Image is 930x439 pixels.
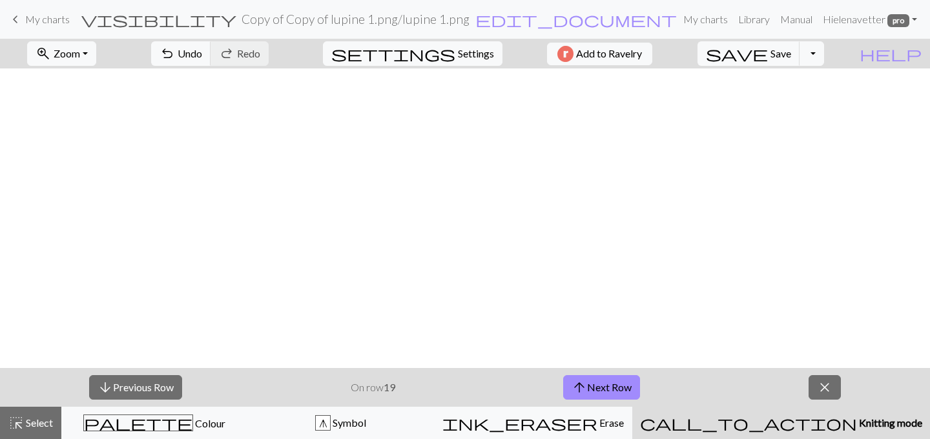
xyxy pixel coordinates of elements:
[89,375,182,400] button: Previous Row
[733,6,775,32] a: Library
[860,45,922,63] span: help
[475,10,677,28] span: edit_document
[442,414,597,432] span: ink_eraser
[697,41,800,66] button: Save
[817,378,832,396] span: close
[81,10,236,28] span: visibility
[160,45,175,63] span: undo
[576,46,642,62] span: Add to Ravelry
[770,47,791,59] span: Save
[887,14,909,27] span: pro
[706,45,768,63] span: save
[54,47,80,59] span: Zoom
[248,407,435,439] button: g Symbol
[563,375,640,400] button: Next Row
[351,380,395,395] p: On row
[384,381,395,393] strong: 19
[857,416,922,429] span: Knitting mode
[323,41,502,66] button: SettingsSettings
[36,45,51,63] span: zoom_in
[178,47,202,59] span: Undo
[25,13,70,25] span: My charts
[24,416,53,429] span: Select
[572,378,587,396] span: arrow_upward
[331,46,455,61] i: Settings
[775,6,818,32] a: Manual
[632,407,930,439] button: Knitting mode
[27,41,96,66] button: Zoom
[8,414,24,432] span: highlight_alt
[597,416,624,429] span: Erase
[458,46,494,61] span: Settings
[8,10,23,28] span: keyboard_arrow_left
[316,416,330,431] div: g
[8,8,70,30] a: My charts
[98,378,113,396] span: arrow_downward
[547,43,652,65] button: Add to Ravelry
[640,414,857,432] span: call_to_action
[61,407,248,439] button: Colour
[434,407,632,439] button: Erase
[678,6,733,32] a: My charts
[331,416,366,429] span: Symbol
[557,46,573,62] img: Ravelry
[193,417,225,429] span: Colour
[331,45,455,63] span: settings
[151,41,211,66] button: Undo
[84,414,192,432] span: palette
[818,6,922,32] a: Hielenavetter pro
[242,12,470,26] h2: Copy of Copy of lupine 1.png / lupine 1.png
